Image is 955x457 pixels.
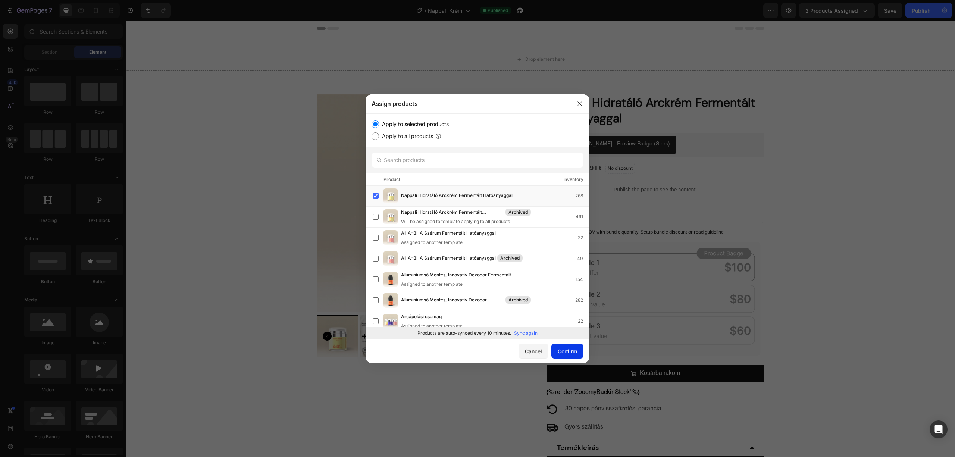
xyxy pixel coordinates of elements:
p: Sync again [514,330,538,337]
span: read guideline [568,208,598,214]
input: Search products [372,153,583,168]
span: Alumíniumsó Mentes, Innovatív Dezodor Fermentált Hatóanyaggal 50ml [401,271,531,279]
img: Judgeme.png [430,119,439,128]
div: /> [366,114,589,339]
div: Product [383,176,400,183]
div: Will be assigned to template applying to all products [401,218,543,225]
button: Carousel Next Arrow [394,178,403,187]
div: Drop element here [400,35,439,41]
p: Publish the page to see the content. [421,165,639,173]
div: 268 [575,192,589,200]
p: Increase AOV with bundle quantity. [441,207,598,215]
div: Assigned to another template [401,281,543,288]
img: product-img [383,293,398,308]
p: Gyors szállítás [439,401,536,412]
button: Judge.me - Preview Badge (Stars) [424,115,550,133]
img: product-img [383,251,398,266]
div: Cancel [525,347,542,355]
p: Mennyiség [422,185,638,194]
div: Inventory [563,176,583,183]
div: 154 [576,276,589,283]
div: Archived [505,209,531,216]
div: Archived [505,296,531,304]
button: Cancel [519,344,548,359]
div: 22 [578,234,589,241]
div: Assigned to another template [401,323,463,329]
div: Archived [497,254,523,262]
div: 282 [575,297,589,304]
span: Arcápolási csomag [401,313,442,321]
img: product-img [383,209,398,224]
div: Kosárba rakom [514,347,554,358]
span: Nappali Hidratáló Arckrém Fermentált Hatóanyaggal [401,209,504,217]
span: AHA-BHA Szérum Fermentált Hatóanyaggal [401,254,496,263]
button: Confirm [551,344,583,359]
div: {% render 'ZooomyBackinStock' %} [421,367,639,376]
button: Carousel Next Arrow [394,311,403,320]
div: [DOMAIN_NAME] - Preview Badge (Stars) [445,119,544,127]
div: Confirm [558,347,577,355]
h1: Nappali Hidratáló Arckrém Fermentált Hatóanyaggal [421,73,639,106]
img: product-img [383,188,398,203]
img: product-img [383,230,398,245]
div: 7.999 Ft [421,142,447,152]
p: No discount [482,144,507,151]
div: 7.999 Ft [450,142,477,152]
button: Kosárba rakom [421,344,639,361]
span: or [561,208,598,214]
div: 40 [577,255,589,262]
p: Termékleírás [431,423,473,431]
span: Nappali Hidratáló Arckrém Fermentált Hatóanyaggal [401,192,513,200]
p: Products are auto-synced every 10 minutes. [417,330,511,337]
div: Open Intercom Messenger [930,420,948,438]
span: Alumíniumsó Mentes, Innovatív Dezodor Fermentált Hatóanyaggal 50ml [401,296,504,304]
span: Setup bundle discount [515,208,561,214]
div: 22 [578,317,589,325]
span: AHA-BHA Szérum Fermentált Hatóanyaggal [401,229,496,238]
img: product-img [383,272,398,287]
label: Apply to selected products [379,120,449,129]
p: 30 napos pénvisszafizetési garancia [439,383,536,394]
div: 491 [576,213,589,220]
div: Assigned to another template [401,239,508,246]
img: product-img [383,314,398,329]
label: Apply to all products [379,132,433,141]
button: Carousel Back Arrow [197,311,206,320]
div: Assign products [366,94,570,113]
